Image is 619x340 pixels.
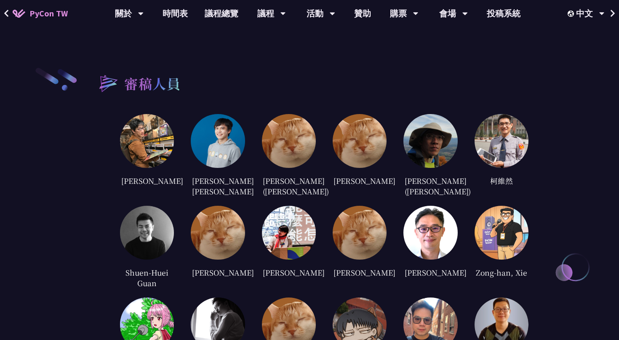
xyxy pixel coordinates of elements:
img: default.0dba411.jpg [333,114,387,168]
h2: 審稿人員 [124,73,181,93]
img: 25c07452fc50a232619605b3e350791e.jpg [120,114,174,168]
div: [PERSON_NAME] [262,266,316,279]
img: Locale Icon [568,11,576,17]
img: default.0dba411.jpg [191,206,245,260]
img: 33cae1ec12c9fa3a44a108271202f9f1.jpg [403,114,457,168]
img: Home icon of PyCon TW 2025 [13,9,25,18]
img: 0ef73766d8c3fcb0619c82119e72b9bb.jpg [262,206,316,260]
img: 556a545ec8e13308227429fdb6de85d1.jpg [475,114,528,168]
div: Zong-han, Xie [475,266,528,279]
div: [PERSON_NAME] [333,174,387,187]
img: 474439d49d7dff4bbb1577ca3eb831a2.jpg [475,206,528,260]
a: PyCon TW [4,3,76,24]
div: [PERSON_NAME] ([PERSON_NAME]) [403,174,457,197]
img: default.0dba411.jpg [333,206,387,260]
div: Shuen-Huei Guan [120,266,174,289]
div: [PERSON_NAME] [403,266,457,279]
div: [PERSON_NAME] ([PERSON_NAME]) [262,174,316,197]
div: [PERSON_NAME] [120,174,174,187]
span: PyCon TW [29,7,68,20]
img: d0223f4f332c07bbc4eacc3daa0b50af.jpg [403,206,457,260]
img: heading-bullet [91,67,124,99]
img: 5b816cddee2d20b507d57779bce7e155.jpg [120,206,174,260]
div: [PERSON_NAME] [191,266,245,279]
div: [PERSON_NAME] [333,266,387,279]
div: [PERSON_NAME] [PERSON_NAME] [191,174,245,197]
div: 柯維然 [475,174,528,187]
img: default.0dba411.jpg [262,114,316,168]
img: eb8f9b31a5f40fbc9a4405809e126c3f.jpg [191,114,245,168]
